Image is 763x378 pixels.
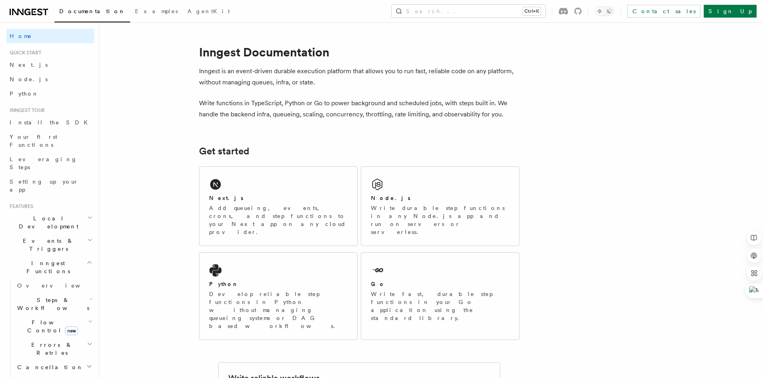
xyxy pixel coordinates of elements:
[14,293,94,315] button: Steps & Workflows
[14,341,87,357] span: Errors & Retries
[209,194,244,202] h2: Next.js
[6,174,94,197] a: Setting up your app
[371,280,385,288] h2: Go
[199,66,519,88] p: Inngest is an event-driven durable execution platform that allows you to run fast, reliable code ...
[199,166,358,246] a: Next.jsAdd queueing, events, crons, and step functions to your Next app on any cloud provider.
[361,166,519,246] a: Node.jsWrite durable step functions in any Node.js app and run on servers or serverless.
[6,152,94,174] a: Leveraging Steps
[10,119,93,126] span: Install the SDK
[14,318,88,334] span: Flow Control
[371,204,509,236] p: Write durable step functions in any Node.js app and run on servers or serverless.
[14,363,83,371] span: Cancellation
[6,214,87,230] span: Local Development
[199,252,358,340] a: PythonDevelop reliable step functions in Python without managing queueing systems or DAG based wo...
[183,2,235,22] a: AgentKit
[14,360,94,374] button: Cancellation
[6,50,41,56] span: Quick start
[6,256,94,278] button: Inngest Functions
[6,107,45,114] span: Inngest tour
[6,130,94,152] a: Your first Functions
[6,259,87,275] span: Inngest Functions
[199,98,519,120] p: Write functions in TypeScript, Python or Go to power background and scheduled jobs, with steps bu...
[6,234,94,256] button: Events & Triggers
[595,6,614,16] button: Toggle dark mode
[54,2,130,22] a: Documentation
[209,290,348,330] p: Develop reliable step functions in Python without managing queueing systems or DAG based workflows.
[704,5,757,18] a: Sign Up
[6,211,94,234] button: Local Development
[135,8,178,14] span: Examples
[199,45,519,59] h1: Inngest Documentation
[10,156,77,170] span: Leveraging Steps
[14,315,94,338] button: Flow Controlnew
[6,237,87,253] span: Events & Triggers
[392,5,546,18] button: Search...Ctrl+K
[17,282,100,289] span: Overview
[6,72,94,86] a: Node.js
[371,194,411,202] h2: Node.js
[14,338,94,360] button: Errors & Retries
[187,8,230,14] span: AgentKit
[6,86,94,101] a: Python
[209,204,348,236] p: Add queueing, events, crons, and step functions to your Next app on any cloud provider.
[371,290,509,322] p: Write fast, durable step functions in your Go application using the standard library.
[65,326,78,335] span: new
[6,115,94,130] a: Install the SDK
[10,178,79,193] span: Setting up your app
[10,134,57,148] span: Your first Functions
[523,7,541,15] kbd: Ctrl+K
[209,280,239,288] h2: Python
[14,296,89,312] span: Steps & Workflows
[10,76,48,82] span: Node.js
[59,8,125,14] span: Documentation
[627,5,701,18] a: Contact sales
[10,32,32,40] span: Home
[6,203,33,210] span: Features
[6,29,94,43] a: Home
[6,58,94,72] a: Next.js
[14,278,94,293] a: Overview
[130,2,183,22] a: Examples
[361,252,519,340] a: GoWrite fast, durable step functions in your Go application using the standard library.
[199,146,249,157] a: Get started
[10,90,39,97] span: Python
[10,62,48,68] span: Next.js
